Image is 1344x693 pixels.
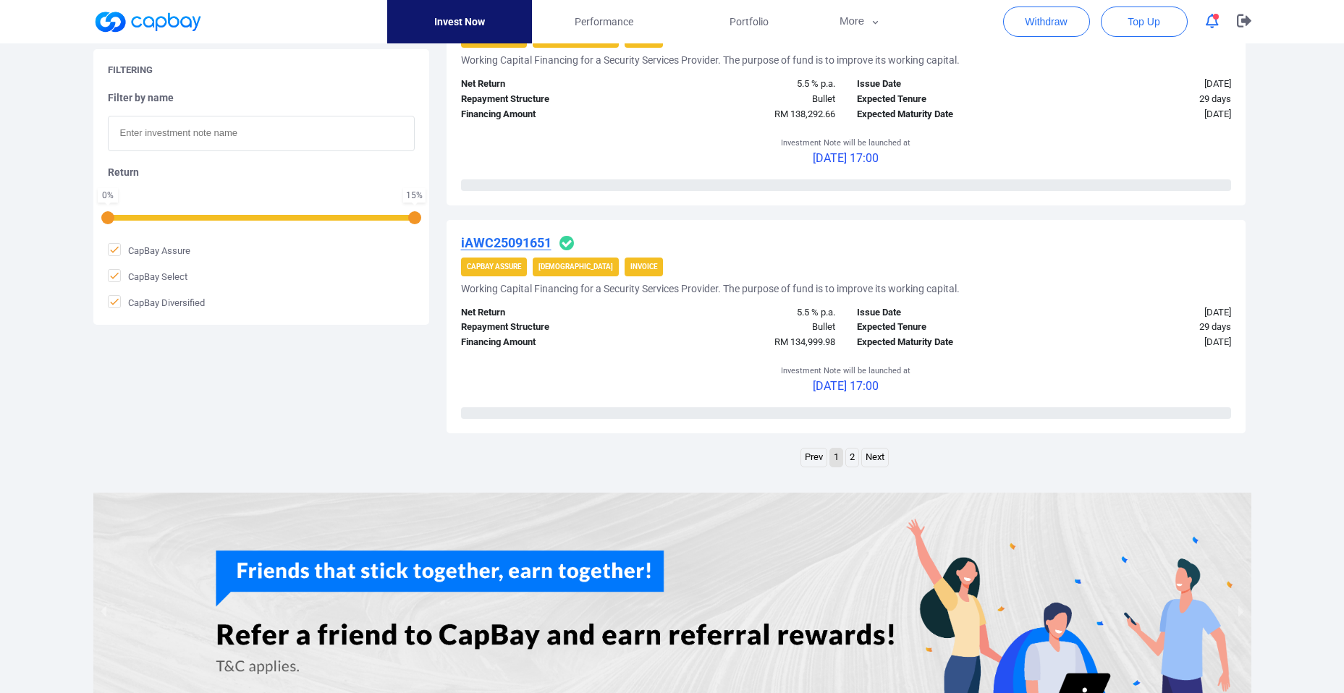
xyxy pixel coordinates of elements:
div: Expected Maturity Date [846,335,1044,350]
div: Net Return [450,305,648,320]
div: 15 % [406,191,423,200]
u: iAWC25091651 [461,235,551,250]
strong: CapBay Assure [467,263,521,271]
div: Repayment Structure [450,320,648,335]
div: Financing Amount [450,335,648,350]
button: Top Up [1101,7,1188,37]
button: Withdraw [1003,7,1090,37]
div: Bullet [648,320,846,335]
a: Next page [862,448,888,467]
div: 0 % [101,191,115,200]
p: Investment Note will be launched at [781,137,910,150]
h5: Filtering [108,64,153,77]
span: Performance [575,14,633,30]
span: CapBay Assure [108,243,190,258]
span: Top Up [1128,14,1159,29]
div: 29 days [1044,320,1242,335]
span: CapBay Diversified [108,295,205,310]
div: 5.5 % p.a. [648,77,846,92]
div: Bullet [648,92,846,107]
div: Expected Tenure [846,320,1044,335]
h5: Filter by name [108,91,415,104]
a: Page 1 is your current page [830,448,842,467]
h5: Return [108,166,415,179]
input: Enter investment note name [108,116,415,151]
div: Expected Tenure [846,92,1044,107]
div: 29 days [1044,92,1242,107]
span: Portfolio [730,14,769,30]
h5: Working Capital Financing for a Security Services Provider. The purpose of fund is to improve its... [461,54,960,67]
div: [DATE] [1044,77,1242,92]
div: Expected Maturity Date [846,107,1044,122]
p: [DATE] 17:00 [781,149,910,168]
strong: Invoice [630,263,657,271]
div: [DATE] [1044,107,1242,122]
span: RM 138,292.66 [774,109,835,119]
a: Previous page [801,448,827,467]
strong: [DEMOGRAPHIC_DATA] [538,263,613,271]
div: Repayment Structure [450,92,648,107]
div: Issue Date [846,305,1044,320]
span: CapBay Select [108,269,187,284]
div: Financing Amount [450,107,648,122]
div: Net Return [450,77,648,92]
div: [DATE] [1044,305,1242,320]
a: Page 2 [846,448,858,467]
p: Investment Note will be launched at [781,365,910,378]
span: RM 134,999.98 [774,336,835,347]
p: [DATE] 17:00 [781,377,910,396]
div: [DATE] [1044,335,1242,350]
div: Issue Date [846,77,1044,92]
h5: Working Capital Financing for a Security Services Provider. The purpose of fund is to improve its... [461,282,960,295]
div: 5.5 % p.a. [648,305,846,320]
